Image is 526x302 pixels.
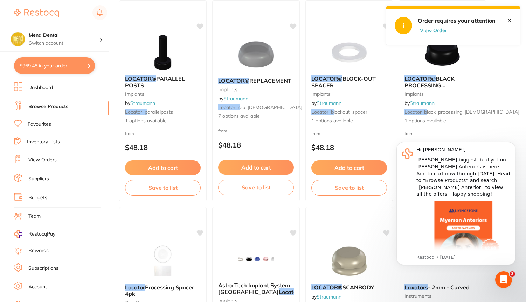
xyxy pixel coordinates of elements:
[28,175,49,182] a: Suppliers
[140,244,186,279] img: Locator Processing Spacer 4pk
[28,194,47,201] a: Budgets
[218,282,290,295] span: Astra Tech Implant System [GEOGRAPHIC_DATA]
[311,180,387,195] button: Save to list
[29,32,99,39] h4: Mend Dental
[510,271,515,277] span: 3
[14,230,55,238] a: RestocqPay
[218,77,249,84] em: LOCATOR®
[28,265,58,272] a: Subscriptions
[125,180,201,195] button: Save to list
[249,77,291,84] span: REPLACEMENT
[311,294,341,300] span: by
[240,104,347,110] span: ep_[DEMOGRAPHIC_DATA]_divcomp_20d_4pcs
[130,100,155,106] a: Straumann
[404,117,480,124] span: 1 options available
[404,75,436,82] em: LOCATOR®
[125,91,201,97] small: implants
[28,213,41,220] a: Team
[125,75,201,88] b: LOCATOR® PARALLEL POSTS
[218,282,294,295] b: Astra Tech Implant System TX Locator Insert
[428,284,470,291] span: - 2mm - Curved
[279,288,299,295] em: Locator
[410,100,435,106] a: Straumann
[311,117,387,124] span: 1 options available
[28,84,53,91] a: Dashboard
[317,100,341,106] a: Straumann
[311,109,334,115] em: locator_b
[28,283,47,290] a: Account
[404,100,435,106] span: by
[317,294,341,300] a: Straumann
[125,160,201,175] button: Add to cart
[311,75,387,88] b: LOCATOR® BLOCK-OUT SPACER
[140,35,186,70] img: LOCATOR® PARALLEL POSTS
[125,75,156,82] em: LOCATOR®
[218,128,227,134] span: from
[404,91,480,97] small: implants
[125,143,201,151] p: $48.18
[125,131,134,136] span: from
[404,75,470,95] span: BLACK PROCESSING [DEMOGRAPHIC_DATA]
[28,231,55,238] span: RestocqPay
[11,32,25,46] img: Mend Dental
[427,109,519,115] span: lack_processing_[DEMOGRAPHIC_DATA]
[404,75,480,88] b: LOCATOR® BLACK PROCESSING MALE
[223,95,248,102] a: Straumann
[125,117,201,124] span: 1 options available
[218,160,294,175] button: Add to cart
[125,109,147,115] em: locator_p
[404,293,480,299] small: instruments
[28,103,68,110] a: Browse Products
[218,104,240,110] em: locator_r
[311,143,387,151] p: $48.18
[311,91,387,97] small: implants
[14,9,59,17] img: Restocq Logo
[404,284,428,291] em: Luxators
[233,37,279,72] img: LOCATOR® REPLACEMENT
[326,244,372,279] img: LOCATOR® SCANBODY
[147,109,173,115] span: arallelposts
[233,242,279,276] img: Astra Tech Implant System TX Locator Insert
[311,100,341,106] span: by
[218,87,294,92] small: implants
[218,95,248,102] span: by
[311,131,320,136] span: from
[218,141,294,149] p: $48.18
[326,35,372,70] img: LOCATOR® BLOCK-OUT SPACER
[125,75,185,88] span: PARALLEL POSTS
[311,75,342,82] em: LOCATOR®
[28,247,49,254] a: Rewards
[125,284,201,297] b: Locator Processing Spacer 4pk
[125,100,155,106] span: by
[404,131,414,136] span: from
[14,57,95,74] button: $969.48 in your order
[495,271,512,288] iframe: Intercom live chat
[27,138,60,145] a: Inventory Lists
[218,180,294,195] button: Save to list
[418,27,453,34] button: View Order
[125,284,145,291] em: Locator
[14,5,59,21] a: Restocq Logo
[218,78,294,84] b: LOCATOR® REPLACEMENT
[14,230,22,238] img: RestocqPay
[420,35,465,70] img: LOCATOR® BLACK PROCESSING MALE
[311,284,387,290] b: LOCATOR® SCANBODY
[28,121,51,128] a: Favourites
[28,157,57,164] a: View Orders
[334,109,367,115] span: lockout_spacer
[404,109,427,115] em: locator_b
[507,17,512,23] a: Close this notification
[342,284,374,291] span: SCANBODY
[311,284,342,291] em: LOCATOR®
[125,284,194,297] span: Processing Spacer 4pk
[218,113,294,120] span: 7 options available
[311,160,387,175] button: Add to cart
[386,131,526,283] iframe: Intercom notifications message
[404,284,480,290] b: Luxators - 2mm - Curved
